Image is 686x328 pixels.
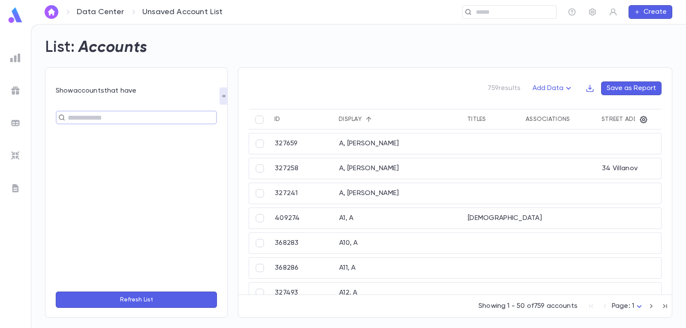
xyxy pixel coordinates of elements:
div: Show accounts that have [56,87,217,95]
button: Sort [362,112,376,126]
div: 409274 [271,208,335,229]
img: home_white.a664292cf8c1dea59945f0da9f25487c.svg [46,9,57,15]
button: Add Data [527,81,579,95]
p: Unsaved Account List [142,7,223,17]
div: A1, A [335,208,463,229]
div: A11, A [335,258,463,278]
div: 327493 [271,283,335,303]
div: 327241 [271,183,335,204]
div: Titles [467,116,486,123]
button: Save as Report [601,81,662,95]
div: ID [274,116,280,123]
button: Create [629,5,672,19]
div: [DEMOGRAPHIC_DATA] [463,208,522,229]
div: 368286 [271,258,335,278]
p: 759 results [487,84,521,93]
div: Street Address [602,116,652,123]
div: A, [PERSON_NAME] [335,183,463,204]
div: 327659 [271,133,335,154]
img: letters_grey.7941b92b52307dd3b8a917253454ce1c.svg [10,183,21,193]
h2: Accounts [78,38,147,57]
div: Page: 1 [612,300,644,313]
button: Refresh List [56,292,217,308]
div: 368283 [271,233,335,253]
div: 327258 [271,158,335,179]
a: Data Center [77,7,124,17]
img: reports_grey.c525e4749d1bce6a11f5fe2a8de1b229.svg [10,53,21,63]
div: A10, A [335,233,463,253]
div: Associations [526,116,570,123]
img: imports_grey.530a8a0e642e233f2baf0ef88e8c9fcb.svg [10,150,21,161]
div: A12, A [335,283,463,303]
img: logo [7,7,24,24]
h2: List: [45,38,75,57]
img: campaigns_grey.99e729a5f7ee94e3726e6486bddda8f1.svg [10,85,21,96]
div: A, [PERSON_NAME] [335,133,463,154]
img: batches_grey.339ca447c9d9533ef1741baa751efc33.svg [10,118,21,128]
div: A, [PERSON_NAME] [335,158,463,179]
p: Showing 1 - 50 of 759 accounts [478,302,578,310]
span: Page: 1 [612,303,634,310]
button: Open [212,115,214,117]
div: Display [339,116,362,123]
